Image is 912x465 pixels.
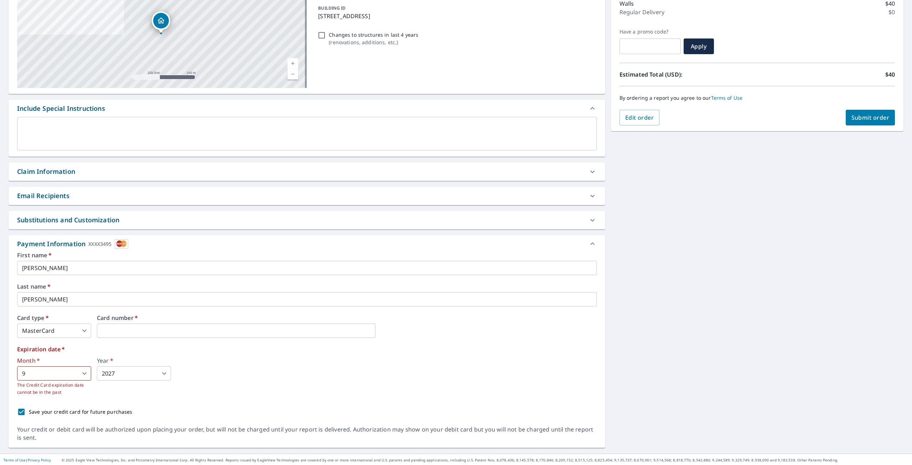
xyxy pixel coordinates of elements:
[620,29,681,35] label: Have a promo code?
[620,110,660,125] button: Edit order
[684,38,714,54] button: Apply
[17,315,91,321] label: Card type
[620,8,664,16] p: Regular Delivery
[17,191,69,201] div: Email Recipients
[9,235,605,252] div: Payment InformationXXXX3495cardImage
[17,284,597,289] label: Last name
[287,58,298,69] a: Current Level 17, Zoom In
[9,187,605,205] div: Email Recipients
[152,11,170,33] div: Dropped pin, building 1, Residential property, 1106 SE 18th St Mineral Wells, TX 76067
[9,162,605,181] div: Claim Information
[29,408,133,415] p: Save your credit card for future purchases
[97,324,375,338] iframe: secure payment field
[17,358,91,363] label: Month
[885,70,895,79] p: $40
[329,31,418,38] p: Changes to structures in last 4 years
[9,211,605,229] div: Substitutions and Customization
[17,252,597,258] label: First name
[62,458,908,463] p: © 2025 Eagle View Technologies, Inc. and Pictometry International Corp. All Rights Reserved. Repo...
[28,458,51,463] a: Privacy Policy
[17,104,105,113] div: Include Special Instructions
[620,70,757,79] p: Estimated Total (USD):
[846,110,895,125] button: Submit order
[4,458,26,463] a: Terms of Use
[318,5,346,11] p: BUILDING ID
[711,94,743,101] a: Terms of Use
[97,315,597,321] label: Card number
[851,114,890,122] span: Submit order
[625,114,654,122] span: Edit order
[17,382,91,396] p: The Credit Card expiration date cannot be in the past
[17,239,128,249] div: Payment Information
[888,8,895,16] p: $0
[689,42,708,50] span: Apply
[318,12,594,20] p: [STREET_ADDRESS]
[287,69,298,79] a: Current Level 17, Zoom Out
[620,95,895,101] p: By ordering a report you agree to our
[329,38,418,46] p: ( renovations, additions, etc. )
[97,358,171,363] label: Year
[17,324,91,338] div: MasterCard
[4,458,51,462] p: |
[97,366,171,381] div: 2027
[17,167,75,176] div: Claim Information
[17,366,91,381] div: 9
[17,346,597,352] label: Expiration date
[17,425,597,442] div: Your credit or debit card will be authorized upon placing your order, but will not be charged unt...
[9,100,605,117] div: Include Special Instructions
[115,239,128,249] img: cardImage
[88,239,112,249] div: XXXX3495
[17,215,119,225] div: Substitutions and Customization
